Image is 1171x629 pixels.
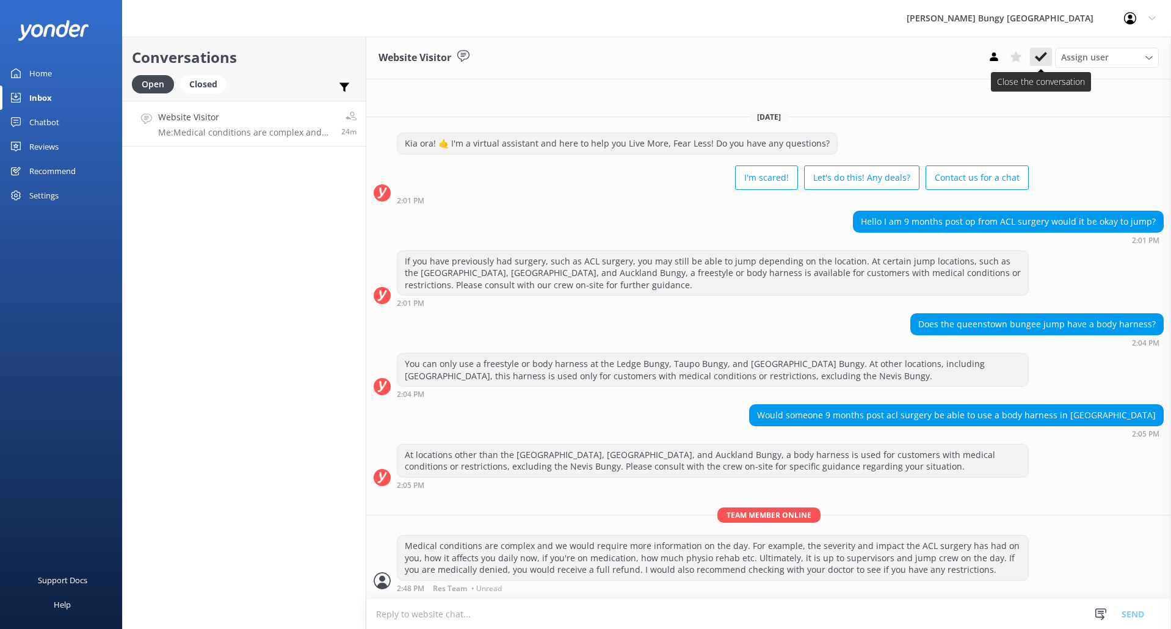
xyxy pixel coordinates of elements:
[397,196,1029,205] div: 02:01pm 17-Aug-2025 (UTC +12:00) Pacific/Auckland
[853,236,1164,244] div: 02:01pm 17-Aug-2025 (UTC +12:00) Pacific/Auckland
[397,299,1029,307] div: 02:01pm 17-Aug-2025 (UTC +12:00) Pacific/Auckland
[750,112,788,122] span: [DATE]
[1055,48,1159,67] div: Assign User
[397,482,424,489] strong: 2:05 PM
[471,585,502,592] span: • Unread
[397,481,1029,489] div: 02:05pm 17-Aug-2025 (UTC +12:00) Pacific/Auckland
[397,584,1029,592] div: 02:48pm 17-Aug-2025 (UTC +12:00) Pacific/Auckland
[804,165,919,190] button: Let's do this! Any deals?
[158,111,332,124] h4: Website Visitor
[180,77,233,90] a: Closed
[750,405,1163,426] div: Would someone 9 months post acl surgery be able to use a body harness in [GEOGRAPHIC_DATA]
[29,110,59,134] div: Chatbot
[717,507,821,523] span: Team member online
[397,133,837,154] div: Kia ora! 🤙 I'm a virtual assistant and here to help you Live More, Fear Less! Do you have any que...
[749,429,1164,438] div: 02:05pm 17-Aug-2025 (UTC +12:00) Pacific/Auckland
[180,75,227,93] div: Closed
[54,592,71,617] div: Help
[1061,51,1109,64] span: Assign user
[397,354,1028,386] div: You can only use a freestyle or body harness at the Ledge Bungy, Taupo Bungy, and [GEOGRAPHIC_DAT...
[910,338,1164,347] div: 02:04pm 17-Aug-2025 (UTC +12:00) Pacific/Auckland
[132,75,174,93] div: Open
[926,165,1029,190] button: Contact us for a chat
[123,101,366,147] a: Website VisitorMe:Medical conditions are complex and we would require more information on the day...
[341,126,357,137] span: 02:48pm 17-Aug-2025 (UTC +12:00) Pacific/Auckland
[433,585,467,592] span: Res Team
[854,211,1163,232] div: Hello I am 9 months post op from ACL surgery would it be okay to jump?
[38,568,87,592] div: Support Docs
[1132,340,1159,347] strong: 2:04 PM
[29,85,52,110] div: Inbox
[132,77,180,90] a: Open
[1132,431,1159,438] strong: 2:05 PM
[18,20,89,40] img: yonder-white-logo.png
[397,251,1028,296] div: If you have previously had surgery, such as ACL surgery, you may still be able to jump depending ...
[911,314,1163,335] div: Does the queenstown bungee jump have a body harness?
[397,300,424,307] strong: 2:01 PM
[158,127,332,138] p: Me: Medical conditions are complex and we would require more information on the day. For example,...
[29,134,59,159] div: Reviews
[397,536,1028,580] div: Medical conditions are complex and we would require more information on the day. For example, the...
[29,183,59,208] div: Settings
[735,165,798,190] button: I'm scared!
[1132,237,1159,244] strong: 2:01 PM
[397,391,424,398] strong: 2:04 PM
[132,46,357,69] h2: Conversations
[397,585,424,592] strong: 2:48 PM
[397,390,1029,398] div: 02:04pm 17-Aug-2025 (UTC +12:00) Pacific/Auckland
[397,197,424,205] strong: 2:01 PM
[379,50,451,66] h3: Website Visitor
[29,61,52,85] div: Home
[397,445,1028,477] div: At locations other than the [GEOGRAPHIC_DATA], [GEOGRAPHIC_DATA], and Auckland Bungy, a body harn...
[29,159,76,183] div: Recommend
